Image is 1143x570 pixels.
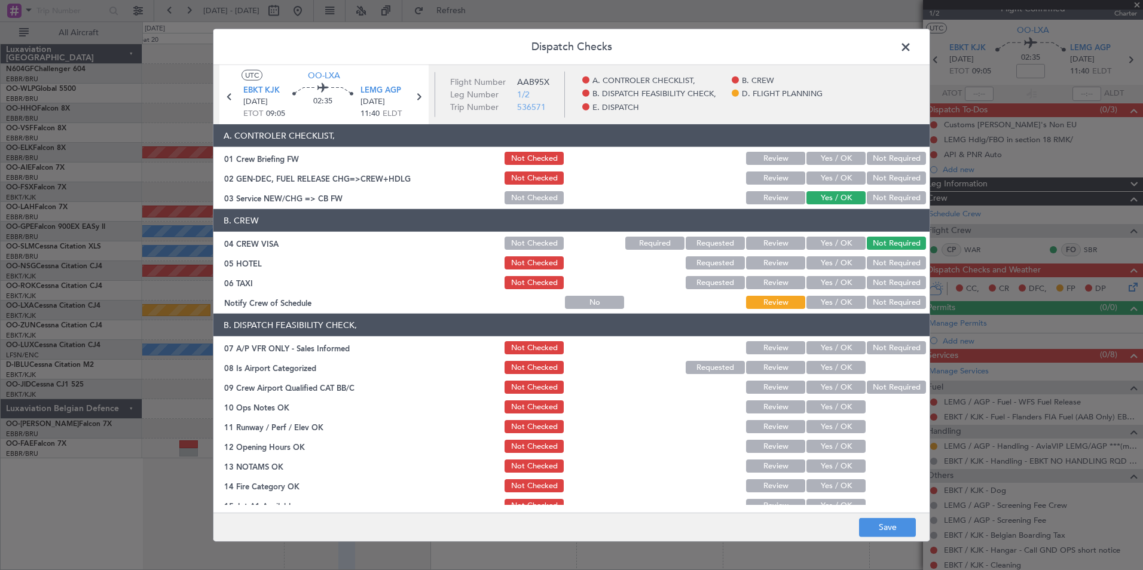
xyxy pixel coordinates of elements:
[867,296,926,309] button: Not Required
[867,341,926,354] button: Not Required
[867,256,926,269] button: Not Required
[867,191,926,204] button: Not Required
[867,276,926,289] button: Not Required
[867,237,926,250] button: Not Required
[867,171,926,185] button: Not Required
[867,381,926,394] button: Not Required
[867,152,926,165] button: Not Required
[213,29,930,65] header: Dispatch Checks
